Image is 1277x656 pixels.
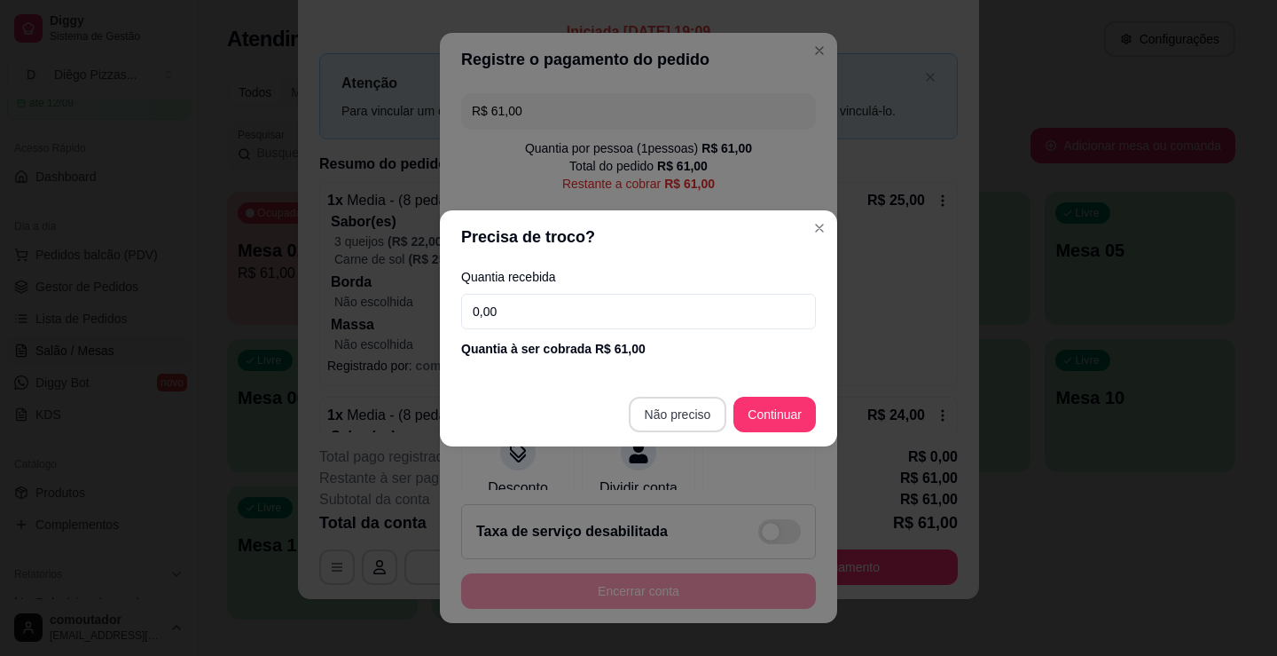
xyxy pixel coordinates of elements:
label: Quantia recebida [461,271,816,283]
button: Não preciso [629,397,727,432]
button: Continuar [733,397,816,432]
button: Close [805,214,834,242]
div: Quantia à ser cobrada R$ 61,00 [461,340,816,358]
header: Precisa de troco? [440,210,837,264]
